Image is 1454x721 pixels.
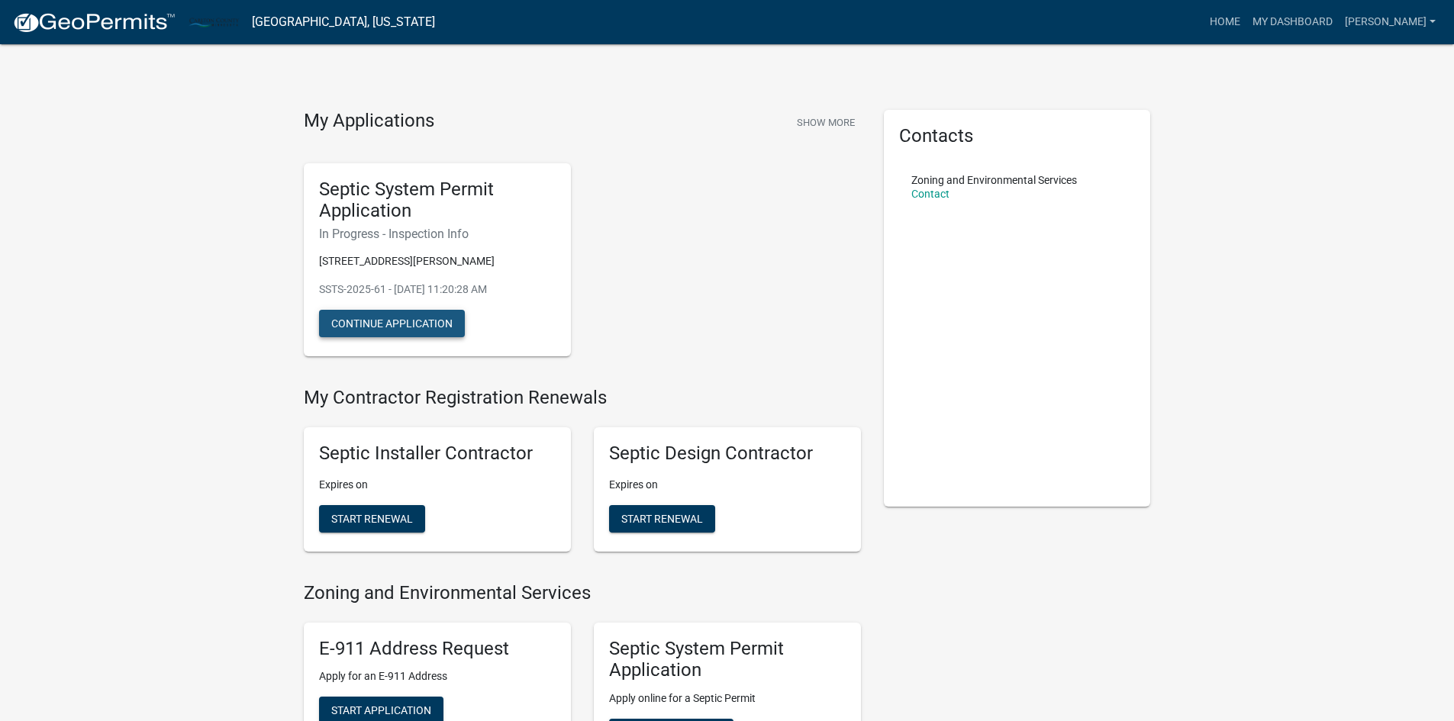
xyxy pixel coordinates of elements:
[331,704,431,716] span: Start Application
[609,638,846,682] h5: Septic System Permit Application
[791,110,861,135] button: Show More
[911,175,1077,185] p: Zoning and Environmental Services
[319,668,556,684] p: Apply for an E-911 Address
[304,387,861,409] h4: My Contractor Registration Renewals
[252,9,435,35] a: [GEOGRAPHIC_DATA], [US_STATE]
[304,110,434,133] h4: My Applications
[609,443,846,465] h5: Septic Design Contractor
[319,638,556,660] h5: E-911 Address Request
[319,310,465,337] button: Continue Application
[1204,8,1246,37] a: Home
[609,690,846,707] p: Apply online for a Septic Permit
[319,477,556,493] p: Expires on
[304,582,861,604] h4: Zoning and Environmental Services
[609,477,846,493] p: Expires on
[621,512,703,524] span: Start Renewal
[319,227,556,241] h6: In Progress - Inspection Info
[319,282,556,298] p: SSTS-2025-61 - [DATE] 11:20:28 AM
[188,11,240,32] img: Carlton County, Minnesota
[304,387,861,564] wm-registration-list-section: My Contractor Registration Renewals
[319,253,556,269] p: [STREET_ADDRESS][PERSON_NAME]
[319,443,556,465] h5: Septic Installer Contractor
[319,179,556,223] h5: Septic System Permit Application
[1246,8,1339,37] a: My Dashboard
[609,505,715,533] button: Start Renewal
[911,188,949,200] a: Contact
[899,125,1136,147] h5: Contacts
[1339,8,1442,37] a: [PERSON_NAME]
[331,512,413,524] span: Start Renewal
[319,505,425,533] button: Start Renewal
